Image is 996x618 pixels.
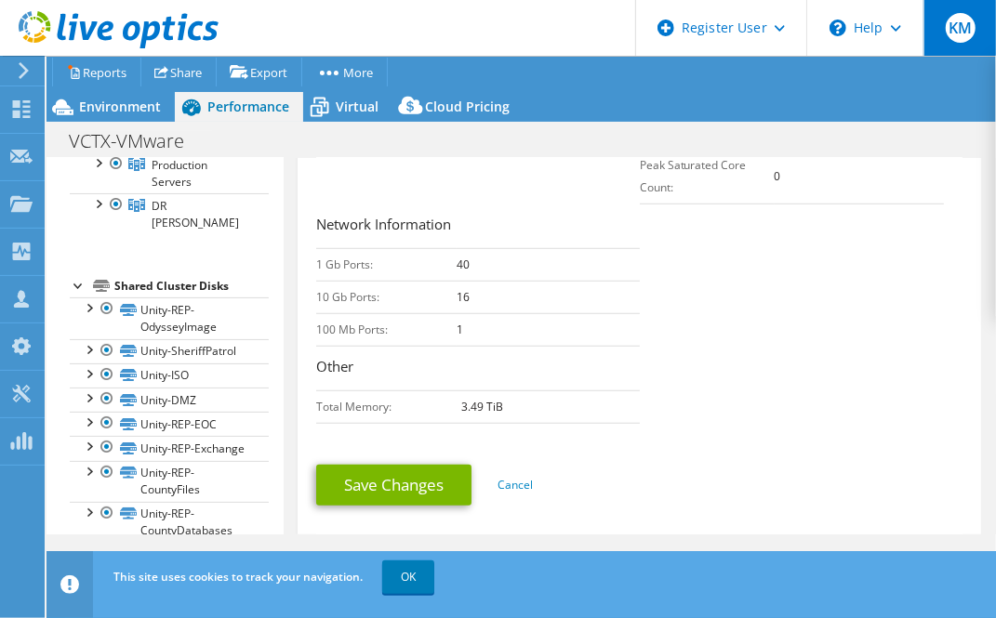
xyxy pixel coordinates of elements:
[70,297,269,338] a: Unity-REP-OdysseyImage
[316,248,457,281] td: 1 Gb Ports:
[79,98,161,115] span: Environment
[425,98,510,115] span: Cloud Pricing
[70,436,269,460] a: Unity-REP-Exchange
[70,363,269,388] a: Unity-ISO
[113,569,363,585] span: This site uses cookies to track your navigation.
[457,256,470,272] b: 40
[775,168,781,184] b: 0
[70,388,269,412] a: Unity-DMZ
[316,281,457,313] td: 10 Gb Ports:
[70,339,269,363] a: Unity-SheriffPatrol
[498,477,533,493] a: Cancel
[52,58,141,86] a: Reports
[152,157,207,190] span: Production Servers
[140,58,217,86] a: Share
[316,313,457,346] td: 100 Mb Ports:
[457,289,470,305] b: 16
[114,275,269,297] div: Shared Cluster Disks
[946,13,976,43] span: KM
[70,193,269,234] a: DR Servers
[70,461,269,502] a: Unity-REP-CountyFiles
[152,198,239,230] span: DR [PERSON_NAME]
[301,58,388,86] a: More
[316,390,460,423] td: Total Memory:
[830,20,846,36] svg: \n
[70,152,269,193] a: Production Servers
[382,560,434,594] a: OK
[216,58,302,86] a: Export
[60,131,213,151] h1: VCTX-VMware
[316,356,639,381] h3: Other
[457,322,463,337] b: 1
[336,98,378,115] span: Virtual
[70,412,269,436] a: Unity-REP-EOC
[207,98,289,115] span: Performance
[316,214,639,239] h3: Network Information
[316,465,471,506] a: Save Changes
[640,149,775,204] td: Peak Saturated Core Count:
[461,399,503,414] b: 3.49 TiB
[70,502,269,543] a: Unity-REP-CountyDatabases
